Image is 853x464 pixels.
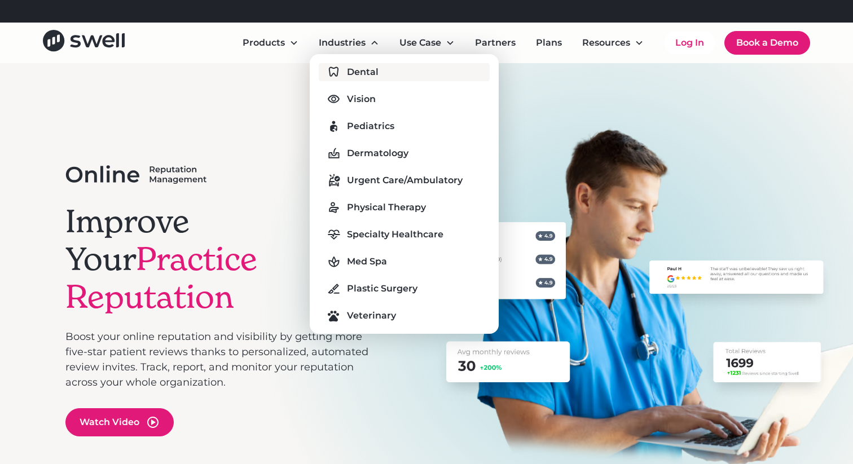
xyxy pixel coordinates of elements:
a: Physical Therapy [319,198,489,216]
a: Veterinary [319,307,489,325]
div: Specialty Healthcare [347,228,443,241]
p: Boost your online reputation and visibility by getting more five-star patient reviews thanks to p... [65,329,369,390]
a: Log In [664,32,715,54]
h1: Improve Your [65,202,369,316]
div: Resources [573,32,653,54]
div: Veterinary [347,309,396,322]
span: Practice Reputation [65,239,257,317]
div: Vision [347,92,376,106]
div: Dental [347,65,379,79]
div: Resources [582,36,630,50]
nav: Industries [310,54,498,334]
div: Med Spa [347,255,387,268]
a: Specialty Healthcare [319,226,489,244]
a: Partners [466,32,525,54]
div: Products [243,36,285,50]
div: Industries [310,32,388,54]
a: Dermatology [319,144,489,162]
a: Urgent Care/Ambulatory [319,171,489,189]
div: Use Case [399,36,441,50]
div: Use Case [390,32,464,54]
a: Med Spa [319,253,489,271]
a: home [43,30,125,55]
div: Pediatrics [347,120,394,133]
div: Plastic Surgery [347,282,417,295]
a: Plastic Surgery [319,280,489,298]
a: Dental [319,63,489,81]
a: Plans [527,32,571,54]
div: Products [234,32,307,54]
a: Pediatrics [319,117,489,135]
a: open lightbox [65,408,174,436]
div: Watch Video [80,416,139,429]
div: Industries [319,36,366,50]
div: Urgent Care/Ambulatory [347,174,463,187]
a: Book a Demo [724,31,810,55]
div: Physical Therapy [347,201,426,214]
div: Dermatology [347,147,408,160]
a: Vision [319,90,489,108]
